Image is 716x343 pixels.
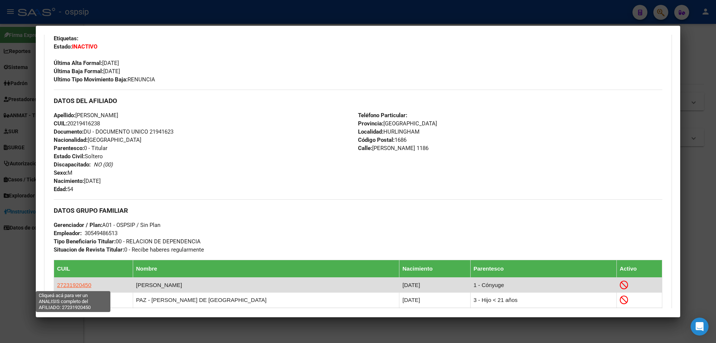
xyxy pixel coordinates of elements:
strong: Apellido: [54,112,75,119]
strong: Teléfono Particular: [358,112,407,119]
span: [DATE] [54,68,120,75]
th: CUIL [54,260,133,278]
h3: DATOS DEL AFILIADO [54,97,662,105]
strong: Documento: [54,128,84,135]
td: PAZ - [PERSON_NAME] DE [GEOGRAPHIC_DATA] [133,293,399,308]
strong: INACTIVO [72,43,97,50]
span: 27231920450 [57,282,91,288]
span: RENUNCIA [54,76,155,83]
span: [GEOGRAPHIC_DATA] [358,120,437,127]
i: NO (00) [94,161,113,168]
h3: DATOS GRUPO FAMILIAR [54,206,662,215]
strong: Nacimiento: [54,178,84,184]
strong: Última Baja Formal: [54,68,103,75]
strong: Provincia: [358,120,383,127]
strong: Sexo: [54,169,67,176]
td: [DATE] [399,293,471,308]
span: 00 - RELACION DE DEPENDENCIA [54,238,201,245]
td: 3 - Hijo < 21 años [470,293,616,308]
strong: Discapacitado: [54,161,91,168]
span: HURLINGHAM [358,128,420,135]
span: 20219416238 [54,120,100,127]
th: Parentesco [470,260,616,278]
th: Nacimiento [399,260,471,278]
span: 1686 [358,137,406,143]
strong: Última Alta Formal: [54,60,102,66]
strong: Edad: [54,186,67,193]
th: Nombre [133,260,399,278]
strong: Ultimo Tipo Movimiento Baja: [54,76,128,83]
span: [PERSON_NAME] [54,112,118,119]
span: Soltero [54,153,103,160]
div: 30549486513 [85,229,117,237]
strong: Localidad: [358,128,383,135]
td: [DATE] [399,308,471,322]
span: [DATE] [54,178,101,184]
span: [PERSON_NAME] 1186 [358,145,428,152]
span: 54 [54,186,73,193]
strong: Situacion de Revista Titular: [54,246,124,253]
td: 1 - Cónyuge [470,278,616,293]
span: A01 - OSPSIP / Sin Plan [54,222,160,228]
strong: Etiquetas: [54,35,78,42]
strong: Estado: [54,43,72,50]
span: [DATE] [54,60,119,66]
strong: Gerenciador / Plan: [54,222,102,228]
strong: Parentesco: [54,145,84,152]
span: M [54,169,72,176]
span: DU - DOCUMENTO UNICO 21941623 [54,128,173,135]
td: 4 - Hijo e/ 21-25 estudiando [470,308,616,322]
div: Open Intercom Messenger [691,318,709,336]
strong: Calle: [358,145,372,152]
strong: Tipo Beneficiario Titular: [54,238,116,245]
span: [GEOGRAPHIC_DATA] [54,137,141,143]
span: 0 - Recibe haberes regularmente [54,246,204,253]
td: [PERSON_NAME] [133,308,399,322]
td: [PERSON_NAME] [133,278,399,293]
strong: Nacionalidad: [54,137,88,143]
strong: Empleador: [54,230,82,237]
strong: CUIL: [54,120,67,127]
th: Activo [616,260,662,278]
td: [DATE] [399,278,471,293]
strong: Estado Civil: [54,153,85,160]
span: 27459218969 [57,297,91,303]
span: 0 - Titular [54,145,107,152]
strong: Código Postal: [358,137,395,143]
